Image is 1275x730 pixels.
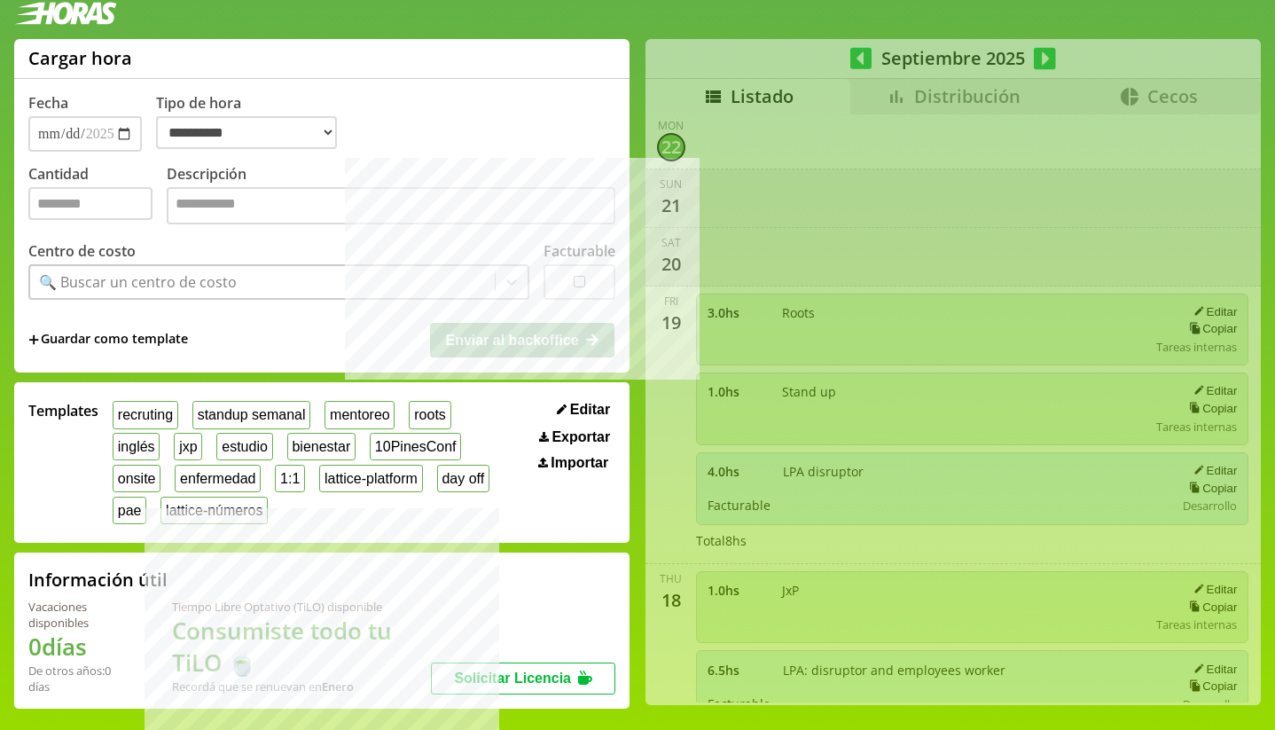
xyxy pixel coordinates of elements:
[39,272,237,292] div: 🔍 Buscar un centro de costo
[216,433,272,460] button: estudio
[28,93,68,113] label: Fecha
[28,164,167,229] label: Cantidad
[275,465,305,492] button: 1:1
[113,401,178,428] button: recruting
[28,187,153,220] input: Cantidad
[534,428,615,446] button: Exportar
[167,187,615,224] textarea: Descripción
[28,241,136,261] label: Centro de costo
[551,401,615,419] button: Editar
[28,46,132,70] h1: Cargar hora
[172,599,431,615] div: Tiempo Libre Optativo (TiLO) disponible
[156,116,337,149] select: Tipo de hora
[322,679,354,695] b: Enero
[325,401,395,428] button: mentoreo
[28,330,188,349] span: +Guardar como template
[28,330,39,349] span: +
[28,663,129,695] div: De otros años: 0 días
[319,465,423,492] button: lattice-platform
[437,465,489,492] button: day off
[174,433,202,460] button: jxp
[431,663,615,695] button: Solicitar Licencia
[167,164,615,229] label: Descripción
[551,455,608,471] span: Importar
[175,465,261,492] button: enfermedad
[370,433,461,460] button: 10PinesConf
[160,497,268,524] button: lattice-números
[287,433,356,460] button: bienestar
[551,429,610,445] span: Exportar
[28,631,129,663] h1: 0 días
[28,599,129,631] div: Vacaciones disponibles
[156,93,351,152] label: Tipo de hora
[570,402,610,418] span: Editar
[28,568,168,592] h2: Información útil
[28,401,98,420] span: Templates
[113,497,146,524] button: pae
[544,241,615,261] label: Facturable
[454,671,571,686] span: Solicitar Licencia
[172,679,431,695] div: Recordá que se renuevan en
[409,401,450,428] button: roots
[14,2,117,25] img: logotipo
[113,465,160,492] button: onsite
[172,615,431,679] h1: Consumiste todo tu TiLO 🍵
[113,433,160,460] button: inglés
[192,401,310,428] button: standup semanal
